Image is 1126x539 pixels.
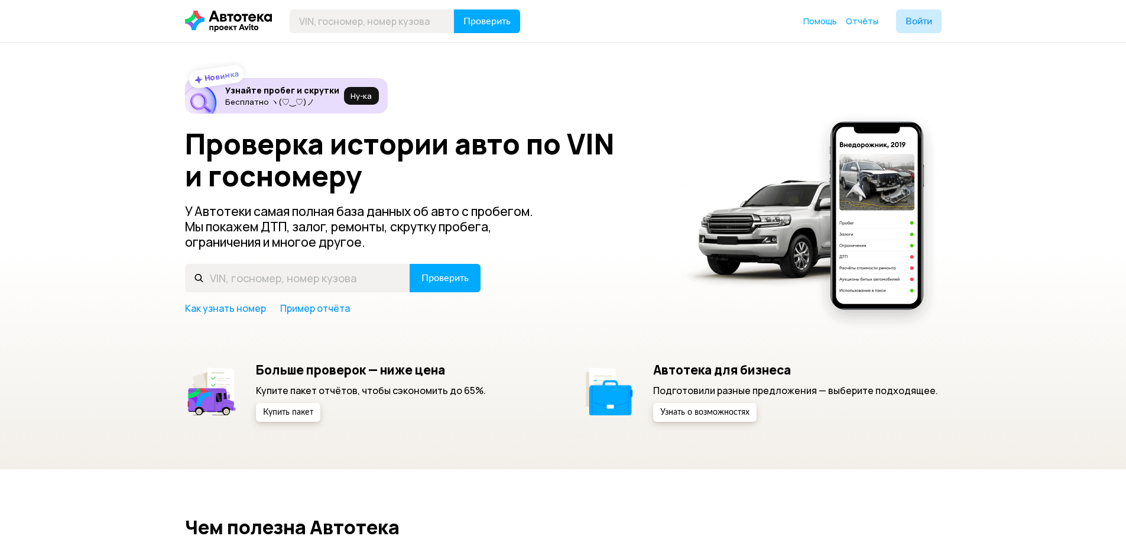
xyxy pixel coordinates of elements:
a: Помощь [803,15,837,27]
span: Проверить [421,273,469,283]
button: Узнать о возможностях [653,403,757,422]
span: Купить пакет [263,408,313,417]
button: Проверить [454,9,520,33]
span: Войти [906,17,932,26]
p: У Автотеки самая полная база данных об авто с пробегом. Мы покажем ДТП, залог, ремонты, скрутку п... [185,204,553,250]
h6: Узнайте пробег и скрутки [225,85,339,96]
h1: Проверка истории авто по VIN и госномеру [185,128,666,192]
span: Узнать о возможностях [660,408,749,417]
a: Отчёты [846,15,878,27]
a: Пример отчёта [280,302,350,315]
span: Ну‑ка [351,91,372,101]
p: Бесплатно ヽ(♡‿♡)ノ [225,97,339,106]
span: Проверить [463,17,511,26]
p: Купите пакет отчётов, чтобы сэкономить до 65%. [256,384,486,397]
button: Проверить [410,264,481,292]
input: VIN, госномер, номер кузова [290,9,455,33]
h5: Автотека для бизнеса [653,362,938,377]
p: Подготовили разные предложения — выберите подходящее. [653,384,938,397]
input: VIN, госномер, номер кузова [185,264,410,292]
h2: Чем полезна Автотека [185,517,942,538]
button: Купить пакет [256,403,320,422]
button: Войти [896,9,942,33]
a: Как узнать номер [185,302,266,315]
h5: Больше проверок — ниже цена [256,362,486,377]
strong: Новинка [203,68,239,83]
